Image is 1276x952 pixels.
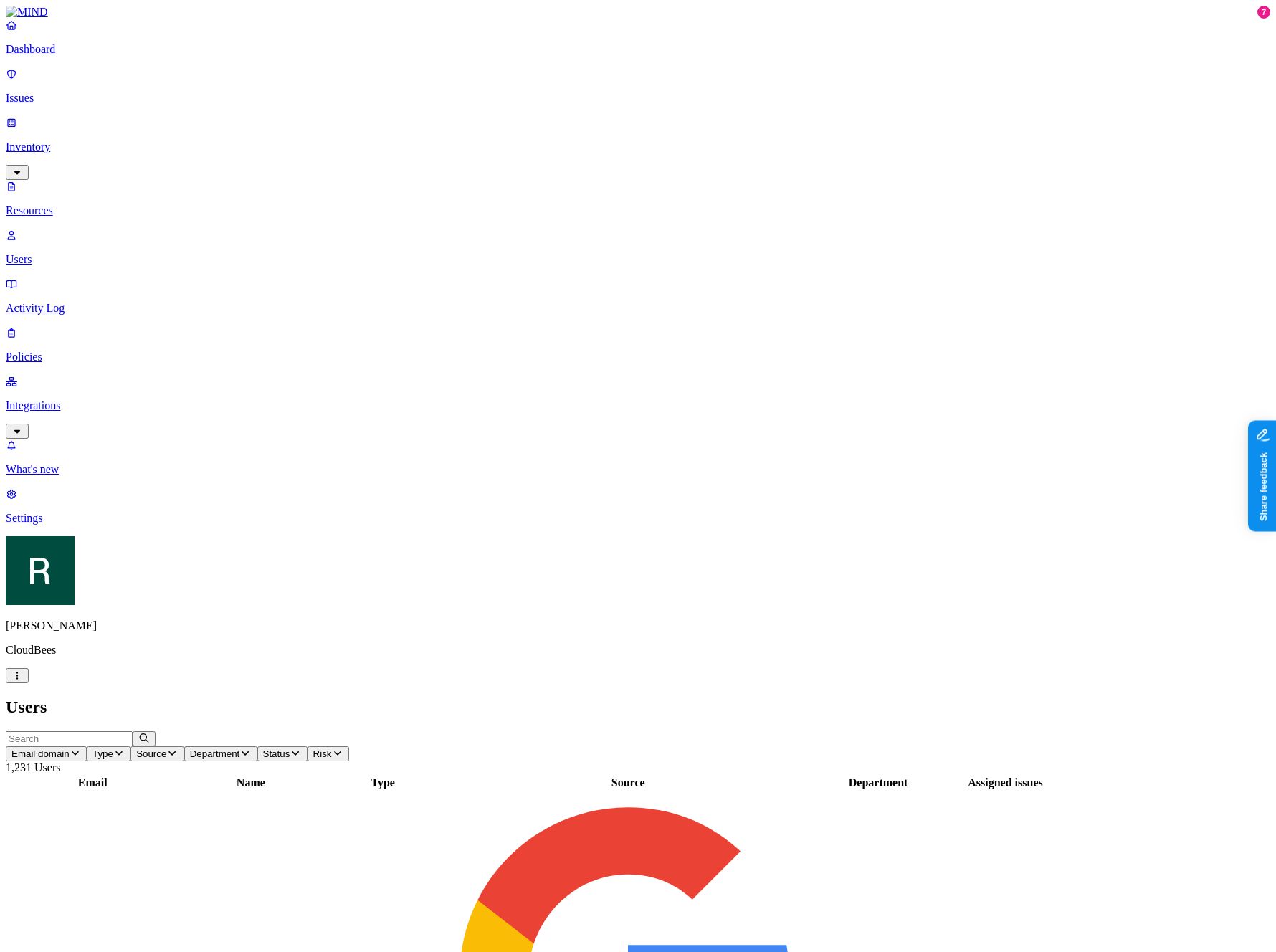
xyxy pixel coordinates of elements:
[263,748,290,759] span: Status
[6,698,1270,717] h2: Users
[6,253,1270,266] p: Users
[6,439,1270,476] a: What's new
[8,776,178,789] div: Email
[6,229,1270,266] a: Users
[6,731,133,746] input: Search
[6,43,1270,56] p: Dashboard
[6,92,1270,105] p: Issues
[6,302,1270,315] p: Activity Log
[6,19,1270,56] a: Dashboard
[6,277,1270,315] a: Activity Log
[6,536,75,605] img: Ron Rabinovich
[190,748,240,759] span: Department
[6,67,1270,105] a: Issues
[6,399,1270,412] p: Integrations
[6,141,1270,153] p: Inventory
[444,776,811,789] div: Source
[6,116,1270,178] a: Inventory
[313,748,332,759] span: Risk
[6,6,1270,19] a: MIND
[181,776,322,789] div: Name
[6,375,1270,437] a: Integrations
[6,351,1270,363] p: Policies
[6,180,1270,217] a: Resources
[6,619,1270,632] p: [PERSON_NAME]
[1257,6,1270,19] div: 7
[6,6,48,19] img: MIND
[6,326,1270,363] a: Policies
[814,776,942,789] div: Department
[11,748,70,759] span: Email domain
[92,748,113,759] span: Type
[6,463,1270,476] p: What's new
[6,644,1270,657] p: CloudBees
[136,748,166,759] span: Source
[324,776,442,789] div: Type
[6,761,60,773] span: 1,231 Users
[945,776,1066,789] div: Assigned issues
[6,512,1270,525] p: Settings
[6,487,1270,525] a: Settings
[6,204,1270,217] p: Resources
